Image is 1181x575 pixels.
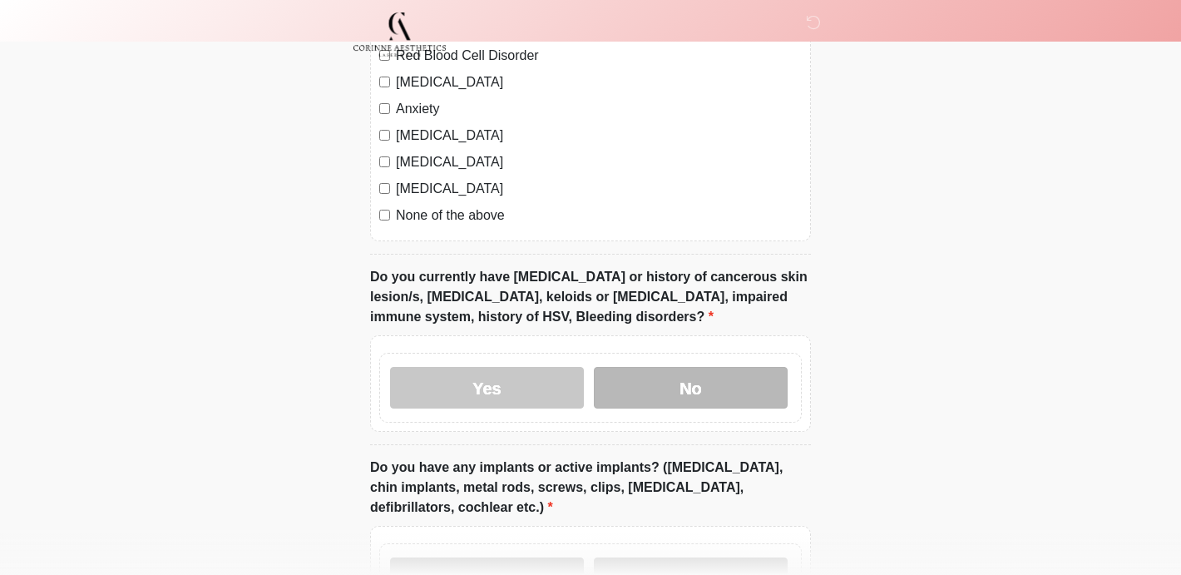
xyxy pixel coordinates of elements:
label: No [594,367,788,409]
input: [MEDICAL_DATA] [379,130,390,141]
input: [MEDICAL_DATA] [379,77,390,87]
label: Yes [390,367,584,409]
label: None of the above [396,206,802,226]
input: [MEDICAL_DATA] [379,156,390,167]
input: None of the above [379,210,390,221]
label: [MEDICAL_DATA] [396,179,802,199]
label: [MEDICAL_DATA] [396,126,802,146]
label: [MEDICAL_DATA] [396,72,802,92]
label: [MEDICAL_DATA] [396,152,802,172]
input: Anxiety [379,103,390,114]
img: Corinne Aesthetics Med Spa Logo [353,12,446,57]
input: [MEDICAL_DATA] [379,183,390,194]
label: Anxiety [396,99,802,119]
label: Do you have any implants or active implants? ([MEDICAL_DATA], chin implants, metal rods, screws, ... [370,458,811,518]
label: Do you currently have [MEDICAL_DATA] or history of cancerous skin lesion/s, [MEDICAL_DATA], keloi... [370,267,811,327]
